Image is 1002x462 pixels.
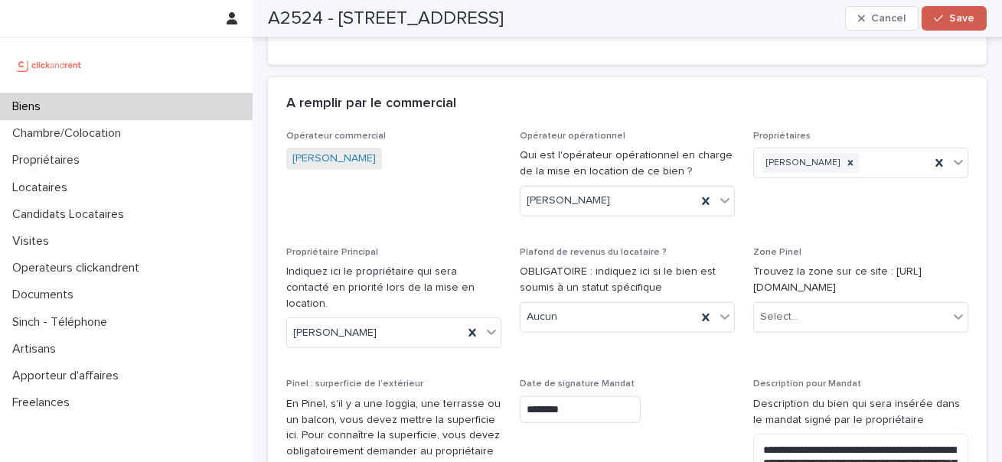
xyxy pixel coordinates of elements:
a: [PERSON_NAME] [292,151,376,167]
span: Plafond de revenus du locataire ? [520,248,667,257]
span: Aucun [527,309,557,325]
span: Pinel : surperficie de l'extérieur [286,379,423,389]
p: Apporteur d'affaires [6,369,131,383]
p: Candidats Locataires [6,207,136,222]
p: Description du bien qui sera insérée dans le mandat signé par le propriétaire [753,396,968,428]
p: Indiquez ici le propriétaire qui sera contacté en priorité lors de la mise en location. [286,264,501,311]
p: Documents [6,288,86,302]
span: [PERSON_NAME] [293,325,377,341]
p: Sinch - Téléphone [6,315,119,330]
p: Visites [6,234,61,249]
p: Locataires [6,181,80,195]
span: Propriétaire Principal [286,248,378,257]
p: Trouvez la zone sur ce site : [URL][DOMAIN_NAME] [753,264,968,296]
span: Propriétaires [753,132,811,141]
p: Chambre/Colocation [6,126,133,141]
h2: A remplir par le commercial [286,96,456,112]
p: OBLIGATOIRE : indiquez ici si le bien est soumis à un statut spécifique [520,264,735,296]
p: Biens [6,99,53,114]
h2: A2524 - [STREET_ADDRESS] [268,8,504,30]
span: Save [949,13,974,24]
span: Date de signature Mandat [520,379,635,389]
p: Qui est l'opérateur opérationnel en charge de la mise en location de ce bien ? [520,148,735,180]
span: Cancel [871,13,906,24]
span: Opérateur commercial [286,132,386,141]
div: Select... [760,309,798,325]
span: Opérateur opérationnel [520,132,625,141]
span: [PERSON_NAME] [527,193,610,209]
button: Cancel [845,6,919,31]
p: Propriétaires [6,153,92,168]
div: [PERSON_NAME] [762,153,842,174]
span: Description pour Mandat [753,379,861,389]
p: Freelances [6,395,82,410]
button: Save [922,6,987,31]
p: Artisans [6,342,68,356]
img: UCB0brd3T0yccxBKYDjQ [12,50,86,80]
p: Operateurs clickandrent [6,261,152,275]
span: Zone Pinel [753,248,801,257]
